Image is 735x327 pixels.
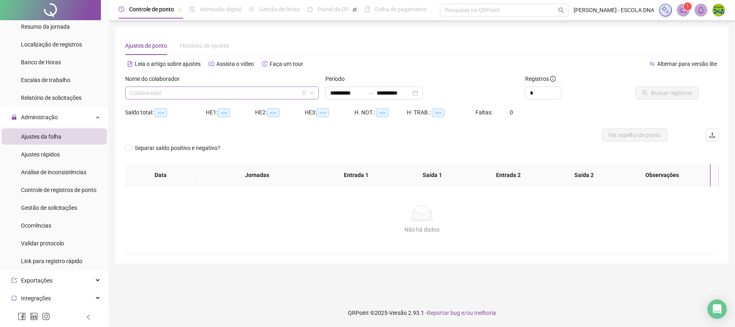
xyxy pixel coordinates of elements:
span: Controle de registros de ponto [21,187,96,193]
span: 0 [510,109,513,116]
span: [PERSON_NAME] - ESCOLA DNA [574,6,654,15]
th: Entrada 2 [470,164,546,186]
span: Assista o vídeo [216,61,254,67]
span: Ajustes da folha [21,133,61,140]
span: facebook [18,312,26,321]
span: --:-- [218,108,230,117]
span: Ajustes de ponto [125,42,167,49]
span: Registros [525,74,556,83]
span: --:-- [432,108,444,117]
span: Faça um tour [270,61,303,67]
th: Saída 1 [394,164,470,186]
span: Relatório de solicitações [21,95,82,101]
span: clock-circle [119,6,124,12]
span: left [86,314,91,320]
span: to [367,90,374,96]
div: H. NOT.: [354,108,407,117]
span: Painel do DP [318,6,349,13]
label: Período [325,74,350,83]
span: book [364,6,370,12]
span: bell [697,6,705,14]
span: Alternar para versão lite [657,61,717,67]
span: Admissão digital [200,6,241,13]
img: sparkle-icon.fc2bf0ac1784a2077858766a79e2daf3.svg [661,6,670,15]
span: Histórico de ajustes [180,42,229,49]
span: instagram [42,312,50,321]
span: Escalas de trabalho [21,77,70,83]
span: upload [709,132,716,138]
span: file-done [189,6,195,12]
span: history [262,61,268,67]
div: HE 3: [305,108,354,117]
span: 1 [687,4,689,9]
span: Ajustes rápidos [21,151,60,158]
span: Leia o artigo sobre ajustes [135,61,201,67]
span: --:-- [155,108,167,117]
span: sync [11,295,17,301]
div: HE 2: [255,108,305,117]
span: export [11,278,17,283]
span: Folha de pagamento [375,6,427,13]
span: Análise de inconsistências [21,169,86,175]
th: Data [125,164,196,186]
span: pushpin [352,7,357,12]
th: Saída 2 [547,164,622,186]
span: --:-- [316,108,329,117]
span: Observações [621,171,704,179]
span: youtube [209,61,214,67]
span: Banco de Horas [21,59,61,65]
span: Validar protocolo [21,240,64,247]
span: Gestão de solicitações [21,205,77,211]
span: Administração [21,114,58,120]
span: filter [302,91,306,95]
span: Integrações [21,295,51,302]
span: linkedin [30,312,38,321]
span: Ocorrências [21,222,51,229]
th: Entrada 1 [318,164,394,186]
span: notification [680,6,687,14]
span: Controle de ponto [129,6,174,13]
span: Faltas: [475,109,494,116]
div: Open Intercom Messenger [708,300,727,319]
span: dashboard [307,6,313,12]
span: search [558,7,564,13]
span: Versão [389,310,407,316]
div: Saldo total: [125,108,206,117]
span: Resumo da jornada [21,23,70,30]
th: Observações [614,164,711,186]
span: Exportações [21,277,52,284]
span: info-circle [550,76,556,82]
span: swap [649,61,655,67]
span: Link para registro rápido [21,258,82,264]
footer: QRPoint © 2025 - 2.93.1 - [109,299,735,327]
div: H. TRAB.: [407,108,475,117]
span: lock [11,114,17,120]
span: Separar saldo positivo e negativo? [132,143,224,152]
span: --:-- [267,108,280,117]
th: Jornadas [196,164,318,186]
span: Reportar bug e/ou melhoria [427,310,496,316]
span: pushpin [177,7,182,12]
sup: 1 [684,2,692,11]
span: down [310,91,314,95]
label: Nome do colaborador [125,74,185,83]
span: sun [249,6,254,12]
span: swap-right [367,90,374,96]
span: file-text [127,61,133,67]
button: Ver espelho de ponto [602,129,668,141]
span: Gestão de férias [259,6,300,13]
button: Buscar registros [636,86,699,99]
div: HE 1: [206,108,255,117]
span: --:-- [376,108,389,117]
img: 65556 [713,4,725,16]
span: Localização de registros [21,41,82,48]
div: Não há dados [135,225,709,234]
